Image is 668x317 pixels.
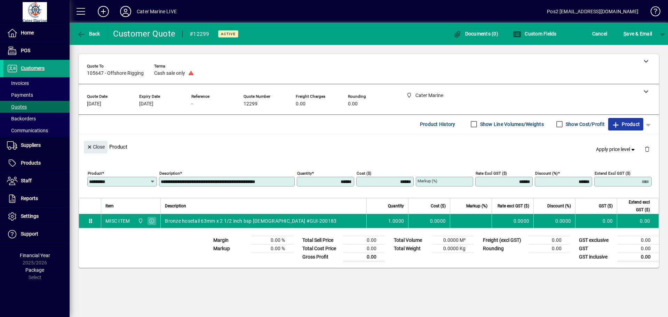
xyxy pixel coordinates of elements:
[432,244,474,253] td: 0.0000 Kg
[252,244,293,253] td: 0.00 %
[343,244,385,253] td: 0.00
[390,244,432,253] td: Total Weight
[299,253,343,261] td: Gross Profit
[528,244,570,253] td: 0.00
[357,171,371,175] mat-label: Cost ($)
[21,231,38,237] span: Support
[575,253,617,261] td: GST inclusive
[3,89,70,101] a: Payments
[639,141,655,158] button: Delete
[244,101,257,107] span: 12299
[7,128,48,133] span: Communications
[190,29,209,40] div: #12299
[3,225,70,243] a: Support
[7,80,29,86] span: Invoices
[596,146,636,153] span: Apply price level
[3,154,70,172] a: Products
[3,42,70,60] a: POS
[476,171,507,175] mat-label: Rate excl GST ($)
[21,48,30,53] span: POS
[431,202,446,210] span: Cost ($)
[3,137,70,154] a: Suppliers
[348,101,358,107] span: 0.00
[136,217,144,225] span: Cater Marine
[432,236,474,244] td: 0.0000 M³
[496,217,529,224] div: 0.0000
[21,65,45,71] span: Customers
[21,30,34,35] span: Home
[21,196,38,201] span: Reports
[608,118,643,130] button: Product
[7,104,27,110] span: Quotes
[92,5,114,18] button: Add
[114,5,137,18] button: Profile
[645,1,659,24] a: Knowledge Base
[299,244,343,253] td: Total Cost Price
[612,119,640,130] span: Product
[479,244,528,253] td: Rounding
[210,236,252,244] td: Margin
[623,31,626,37] span: S
[21,142,41,148] span: Suppliers
[88,171,102,175] mat-label: Product
[533,214,575,228] td: 0.0000
[20,253,50,258] span: Financial Year
[621,198,650,214] span: Extend excl GST ($)
[513,31,557,37] span: Custom Fields
[595,171,630,175] mat-label: Extend excl GST ($)
[113,28,176,39] div: Customer Quote
[3,172,70,190] a: Staff
[7,92,33,98] span: Payments
[84,141,108,153] button: Close
[3,24,70,42] a: Home
[87,101,101,107] span: [DATE]
[21,160,41,166] span: Products
[575,244,617,253] td: GST
[82,144,109,150] app-page-header-button: Close
[252,236,293,244] td: 0.00 %
[535,171,558,175] mat-label: Discount (%)
[221,32,236,36] span: Active
[87,141,105,153] span: Close
[592,28,607,39] span: Cancel
[77,31,100,37] span: Back
[498,202,529,210] span: Rate excl GST ($)
[7,116,36,121] span: Backorders
[343,253,385,261] td: 0.00
[617,214,659,228] td: 0.00
[408,214,450,228] td: 0.0000
[417,118,458,130] button: Product History
[575,214,617,228] td: 0.00
[3,208,70,225] a: Settings
[479,121,544,128] label: Show Line Volumes/Weights
[564,121,605,128] label: Show Cost/Profit
[547,6,638,17] div: Pos2 [EMAIL_ADDRESS][DOMAIN_NAME]
[420,119,455,130] span: Product History
[639,146,655,152] app-page-header-button: Delete
[87,71,144,76] span: 105647 - Offshore Rigging
[547,202,571,210] span: Discount (%)
[390,236,432,244] td: Total Volume
[590,27,609,40] button: Cancel
[528,236,570,244] td: 0.00
[105,202,114,210] span: Item
[575,236,617,244] td: GST exclusive
[159,171,180,175] mat-label: Description
[165,217,336,224] span: Bronze hosetail 63mm x 2 1/2 inch bsp [DEMOGRAPHIC_DATA] #GUI-200183
[623,28,652,39] span: ave & Email
[343,236,385,244] td: 0.00
[466,202,487,210] span: Markup (%)
[21,213,39,219] span: Settings
[75,27,102,40] button: Back
[3,113,70,125] a: Backorders
[617,244,659,253] td: 0.00
[191,101,193,107] span: -
[79,134,659,159] div: Product
[388,202,404,210] span: Quantity
[21,178,32,183] span: Staff
[511,27,558,40] button: Custom Fields
[3,190,70,207] a: Reports
[105,217,130,224] div: MISC ITEM
[296,101,305,107] span: 0.00
[3,77,70,89] a: Invoices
